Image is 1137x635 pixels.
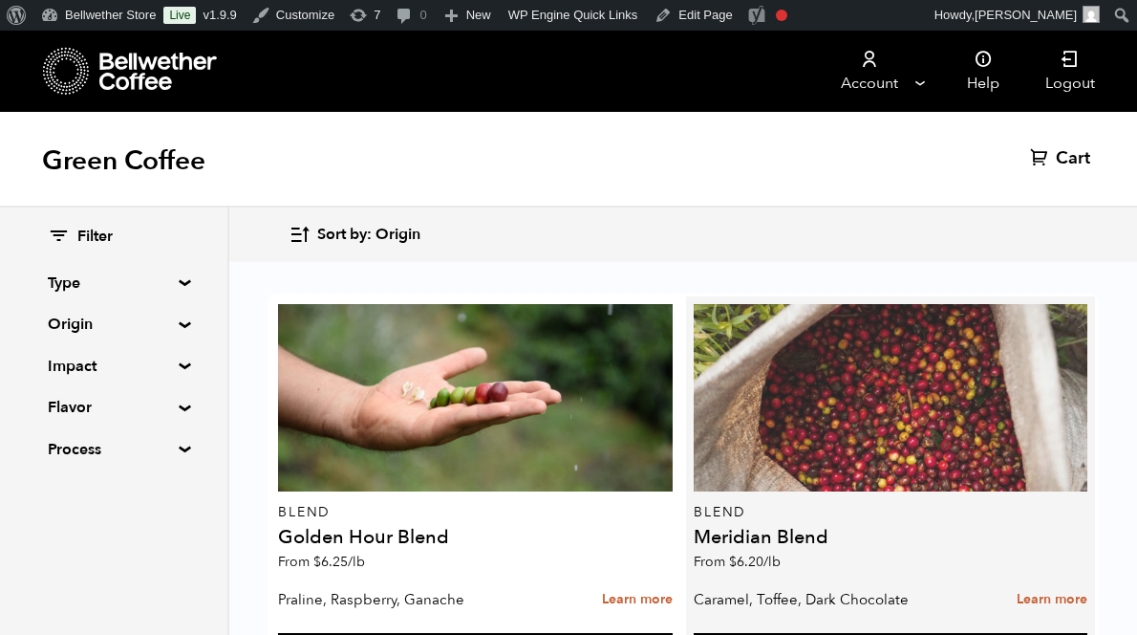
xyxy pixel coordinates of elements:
bdi: 6.25 [313,553,365,571]
span: $ [729,553,737,571]
span: From [694,553,781,571]
h4: Meridian Blend [694,528,1087,547]
span: [PERSON_NAME] [975,8,1077,22]
summary: Flavor [48,396,180,419]
bdi: 6.20 [729,553,781,571]
summary: Origin [48,313,180,336]
a: Live [163,7,196,24]
p: Praline, Raspberry, Ganache [278,585,514,614]
div: Focus keyphrase not set [776,10,787,21]
a: Help [944,31,1022,112]
summary: Type [48,272,180,295]
span: Cart [1056,147,1090,170]
h4: Golden Hour Blend [278,528,672,547]
p: Blend [694,506,1087,519]
span: Sort by: Origin [317,225,420,246]
a: Cart [1030,147,1095,170]
a: Learn more [602,580,673,621]
span: $ [313,553,321,571]
a: Learn more [1017,580,1087,621]
p: Blend [278,506,672,519]
summary: Process [48,438,180,461]
span: /lb [763,553,781,571]
a: Account [810,31,928,112]
p: Caramel, Toffee, Dark Chocolate [694,585,930,614]
span: /lb [348,553,365,571]
span: From [278,553,365,571]
span: Filter [77,227,113,248]
h1: Green Coffee [42,143,205,178]
a: Logout [1022,31,1118,112]
summary: Impact [48,355,180,378]
button: Sort by: Origin [289,212,420,257]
